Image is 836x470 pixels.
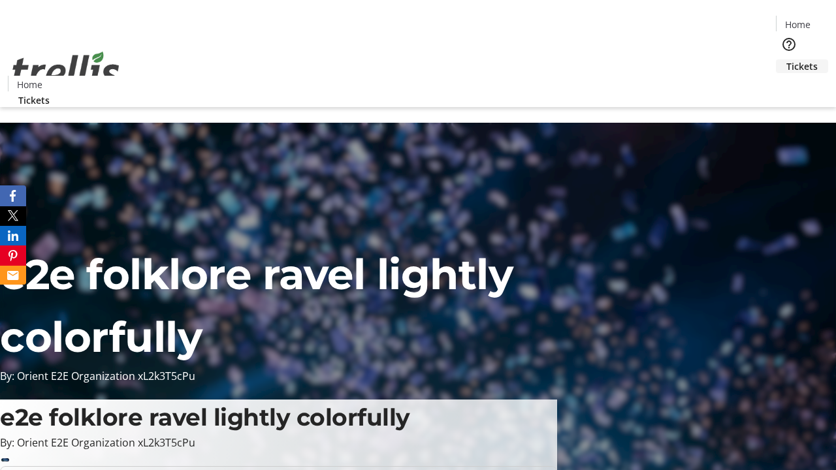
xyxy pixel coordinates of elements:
a: Home [8,78,50,91]
span: Home [785,18,811,31]
a: Tickets [8,93,60,107]
span: Home [17,78,42,91]
button: Cart [776,73,802,99]
a: Home [777,18,818,31]
img: Orient E2E Organization xL2k3T5cPu's Logo [8,37,124,102]
button: Help [776,31,802,57]
a: Tickets [776,59,828,73]
span: Tickets [18,93,50,107]
span: Tickets [786,59,818,73]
